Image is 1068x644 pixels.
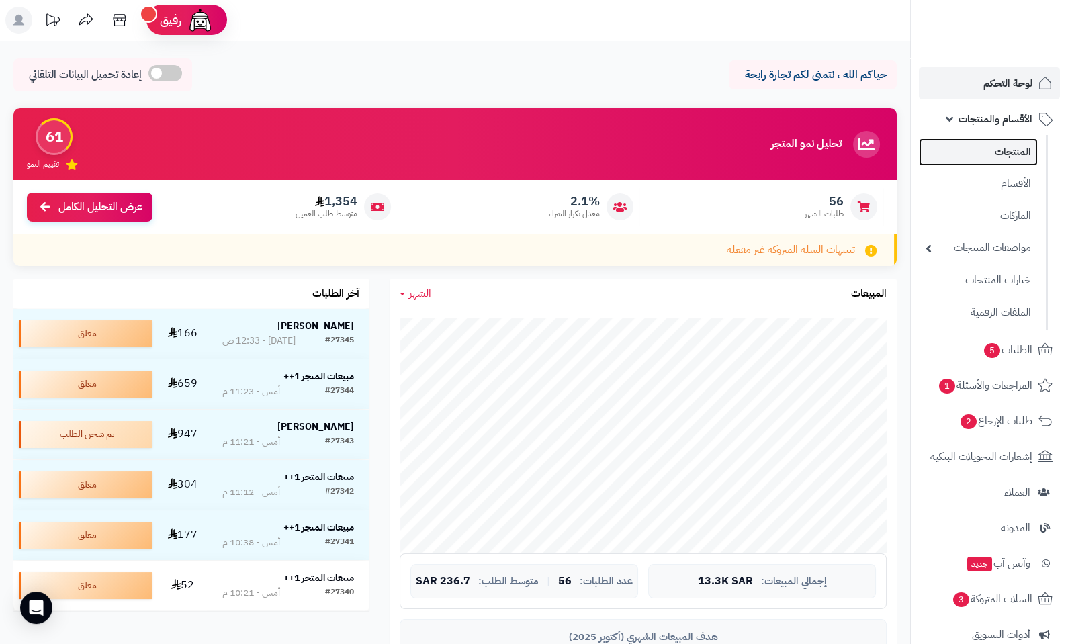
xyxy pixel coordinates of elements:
span: 1,354 [296,194,357,209]
span: 56 [805,194,844,209]
span: جديد [967,557,992,571]
div: #27340 [325,586,354,600]
a: خيارات المنتجات [919,266,1038,295]
span: رفيق [160,12,181,28]
span: إشعارات التحويلات البنكية [930,447,1032,466]
span: 5 [984,342,1001,358]
div: أمس - 11:12 م [222,486,280,499]
span: متوسط طلب العميل [296,208,357,220]
h3: آخر الطلبات [312,288,359,300]
strong: مبيعات المتجر 1++ [283,520,354,535]
div: معلق [19,471,152,498]
span: الشهر [409,285,431,302]
a: طلبات الإرجاع2 [919,405,1060,437]
span: أدوات التسويق [972,625,1030,644]
div: Open Intercom Messenger [20,592,52,624]
a: الماركات [919,201,1038,230]
span: 3 [953,592,970,607]
span: الطلبات [983,340,1032,359]
span: 1 [939,378,956,394]
span: المدونة [1001,518,1030,537]
div: #27344 [325,385,354,398]
div: معلق [19,371,152,398]
span: | [547,576,550,586]
span: عدد الطلبات: [580,576,633,587]
p: حياكم الله ، نتمنى لكم تجارة رابحة [739,67,887,83]
div: #27343 [325,435,354,449]
a: عرض التحليل الكامل [27,193,152,222]
span: طلبات الإرجاع [959,412,1032,430]
td: 177 [158,510,207,560]
h3: المبيعات [851,288,887,300]
a: المراجعات والأسئلة1 [919,369,1060,402]
span: تقييم النمو [27,158,59,170]
div: #27342 [325,486,354,499]
span: إجمالي المبيعات: [761,576,827,587]
div: تم شحن الطلب [19,421,152,448]
div: أمس - 11:21 م [222,435,280,449]
div: #27341 [325,536,354,549]
div: [DATE] - 12:33 ص [222,334,296,348]
div: معلق [19,522,152,549]
td: 659 [158,359,207,409]
a: الطلبات5 [919,334,1060,366]
strong: مبيعات المتجر 1++ [283,369,354,383]
span: إعادة تحميل البيانات التلقائي [29,67,142,83]
strong: [PERSON_NAME] [277,319,354,333]
img: ai-face.png [187,7,214,34]
a: الملفات الرقمية [919,298,1038,327]
a: مواصفات المنتجات [919,234,1038,263]
div: أمس - 11:23 م [222,385,280,398]
div: هدف المبيعات الشهري (أكتوبر 2025) [410,630,876,644]
span: طلبات الشهر [805,208,844,220]
h3: تحليل نمو المتجر [771,138,842,150]
span: 236.7 SAR [416,576,470,588]
a: لوحة التحكم [919,67,1060,99]
td: 166 [158,309,207,359]
div: أمس - 10:21 م [222,586,280,600]
td: 304 [158,460,207,510]
span: متوسط الطلب: [478,576,539,587]
div: معلق [19,572,152,599]
span: العملاء [1004,483,1030,502]
div: أمس - 10:38 م [222,536,280,549]
a: الأقسام [919,169,1038,198]
a: المدونة [919,512,1060,544]
img: logo-2.png [977,31,1055,59]
span: تنبيهات السلة المتروكة غير مفعلة [727,242,855,258]
span: 56 [558,576,572,588]
div: معلق [19,320,152,347]
a: العملاء [919,476,1060,508]
span: وآتس آب [966,554,1030,573]
td: 947 [158,410,207,459]
span: السلات المتروكة [952,590,1032,608]
strong: مبيعات المتجر 1++ [283,470,354,484]
a: وآتس آبجديد [919,547,1060,580]
a: الشهر [400,286,431,302]
a: السلات المتروكة3 [919,583,1060,615]
span: 2 [961,414,977,429]
span: 2.1% [549,194,600,209]
a: إشعارات التحويلات البنكية [919,441,1060,473]
span: الأقسام والمنتجات [959,109,1032,128]
span: 13.3K SAR [698,576,753,588]
div: #27345 [325,334,354,348]
span: لوحة التحكم [983,74,1032,93]
span: المراجعات والأسئلة [938,376,1032,395]
span: عرض التحليل الكامل [58,199,142,215]
strong: [PERSON_NAME] [277,420,354,434]
td: 52 [158,561,207,610]
a: تحديثات المنصة [36,7,69,37]
span: معدل تكرار الشراء [549,208,600,220]
a: المنتجات [919,138,1038,166]
strong: مبيعات المتجر 1++ [283,571,354,585]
